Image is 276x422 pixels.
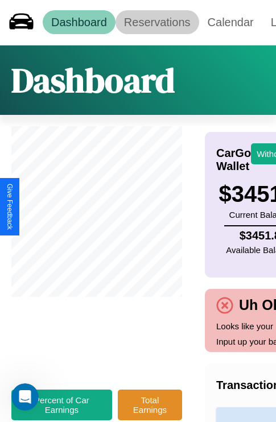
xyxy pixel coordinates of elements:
[6,184,14,230] div: Give Feedback
[199,10,262,34] a: Calendar
[11,390,112,420] button: Percent of Car Earnings
[43,10,116,34] a: Dashboard
[116,10,199,34] a: Reservations
[118,390,182,420] button: Total Earnings
[216,147,251,173] h4: CarGo Wallet
[11,57,175,104] h1: Dashboard
[11,383,39,411] iframe: Intercom live chat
